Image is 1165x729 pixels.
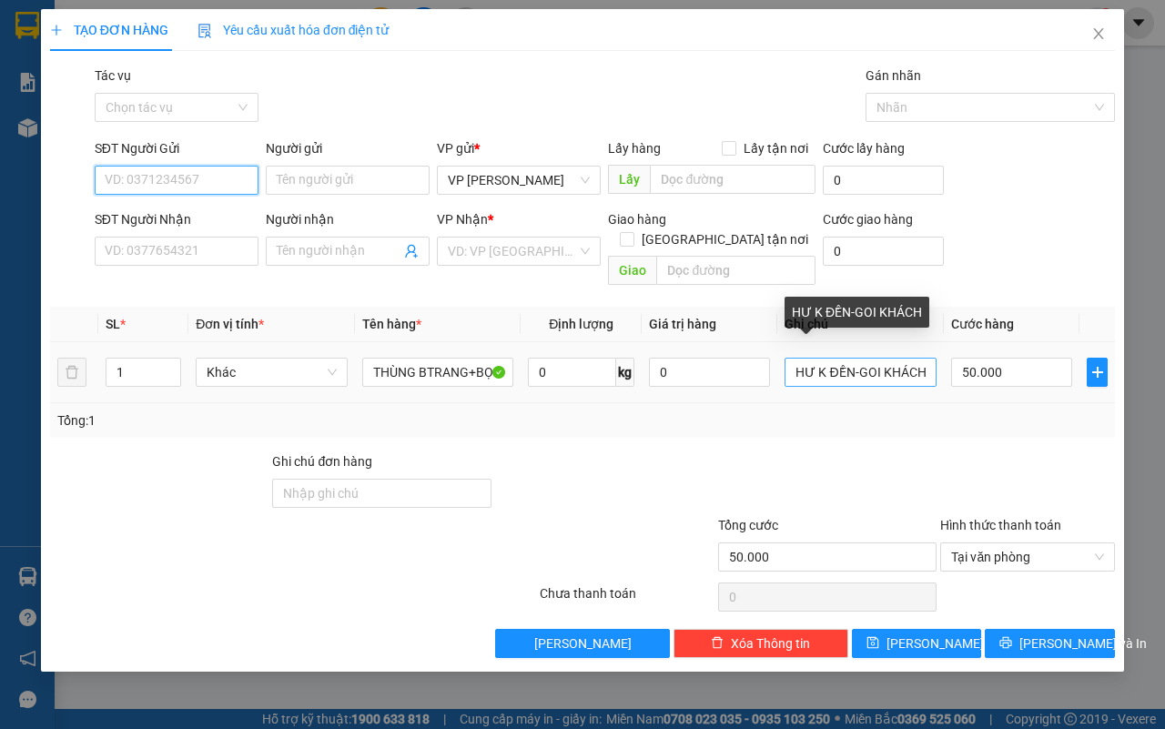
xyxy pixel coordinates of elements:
input: Ghi chú đơn hàng [272,479,491,508]
span: kg [616,358,634,387]
img: icon [198,24,212,38]
span: Tên hàng [362,317,421,331]
span: plus [1088,365,1107,380]
button: plus [1087,358,1108,387]
input: Dọc đường [656,256,815,285]
span: [PERSON_NAME]: [5,117,190,128]
span: Định lượng [549,317,613,331]
span: save [866,636,879,651]
span: Lấy tận nơi [736,138,815,158]
span: Cước hàng [951,317,1014,331]
span: Yêu cầu xuất hóa đơn điện tử [198,23,390,37]
div: HƯ K ĐỀN-GOI KHÁCH [785,297,929,328]
label: Gán nhãn [866,68,921,83]
span: 01 Võ Văn Truyện, KP.1, Phường 2 [144,55,250,77]
span: VP Nhận [437,212,488,227]
div: VP gửi [437,138,601,158]
span: VPCT1410250005 [91,116,191,129]
div: Chưa thanh toán [538,583,716,615]
button: delete [57,358,86,387]
label: Cước giao hàng [823,212,913,227]
input: Cước lấy hàng [823,166,944,195]
img: logo [6,11,87,91]
input: VD: Bàn, Ghế [362,358,514,387]
span: Lấy [608,165,650,194]
span: Giao hàng [608,212,666,227]
span: SL [106,317,120,331]
span: TẠO ĐƠN HÀNG [50,23,168,37]
span: Hotline: 19001152 [144,81,223,92]
span: Giá trị hàng [649,317,716,331]
span: [PERSON_NAME] [534,633,632,653]
input: Dọc đường [650,165,815,194]
button: printer[PERSON_NAME] và In [985,629,1115,658]
span: close [1091,26,1106,41]
span: In ngày: [5,132,111,143]
div: Tổng: 1 [57,410,451,430]
span: VP Châu Thành [448,167,590,194]
span: [GEOGRAPHIC_DATA] tận nơi [634,229,815,249]
span: [PERSON_NAME] [886,633,984,653]
div: SĐT Người Nhận [95,209,258,229]
input: 0 [649,358,770,387]
span: Xóa Thông tin [731,633,810,653]
span: Tổng cước [718,518,778,532]
span: Khác [207,359,337,386]
span: delete [711,636,724,651]
th: Ghi chú [777,307,944,342]
span: Tại văn phòng [951,543,1104,571]
strong: ĐỒNG PHƯỚC [144,10,249,25]
input: Cước giao hàng [823,237,944,266]
span: Bến xe [GEOGRAPHIC_DATA] [144,29,245,52]
div: Người gửi [266,138,430,158]
span: 13:12:47 [DATE] [40,132,111,143]
button: Close [1073,9,1124,60]
button: [PERSON_NAME] [495,629,670,658]
label: Ghi chú đơn hàng [272,454,372,469]
span: [PERSON_NAME] và In [1019,633,1147,653]
span: printer [999,636,1012,651]
span: Lấy hàng [608,141,661,156]
span: ----------------------------------------- [49,98,223,113]
button: save[PERSON_NAME] [852,629,982,658]
span: plus [50,24,63,36]
label: Hình thức thanh toán [940,518,1061,532]
button: deleteXóa Thông tin [674,629,848,658]
label: Cước lấy hàng [823,141,905,156]
div: SĐT Người Gửi [95,138,258,158]
span: user-add [404,244,419,258]
label: Tác vụ [95,68,131,83]
div: Người nhận [266,209,430,229]
span: Giao [608,256,656,285]
span: Đơn vị tính [196,317,264,331]
input: Ghi Chú [785,358,937,387]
